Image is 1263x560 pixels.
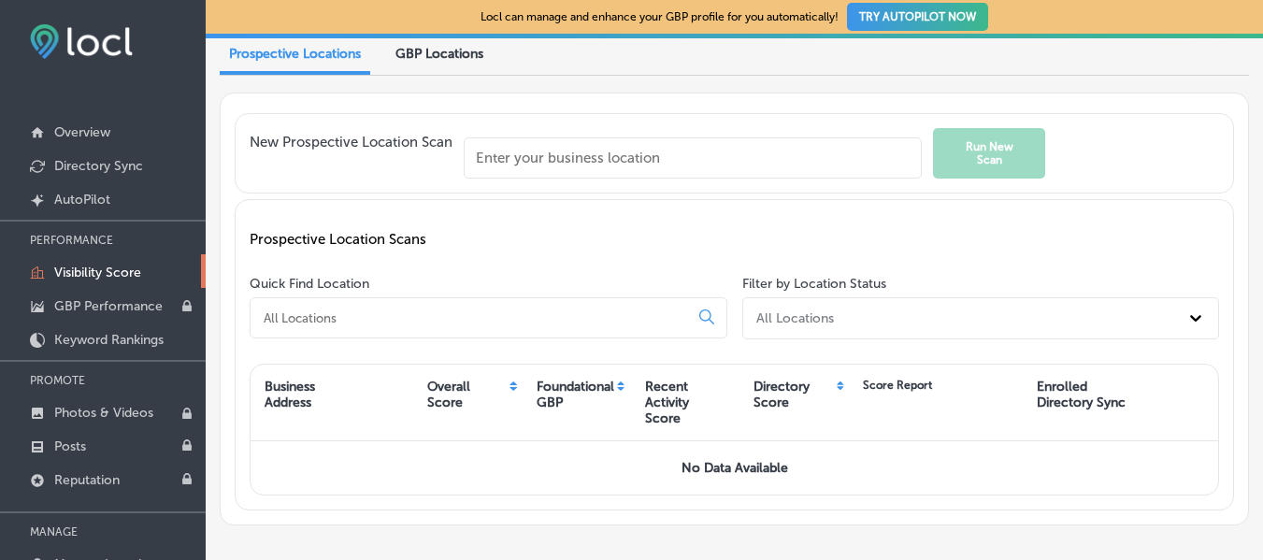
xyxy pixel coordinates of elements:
button: Run New Scan [933,128,1045,179]
p: Reputation [54,472,120,488]
span: GBP Locations [395,46,483,62]
p: Visibility Score [54,265,141,280]
div: Score Report [863,379,932,392]
div: Directory Score [753,379,834,410]
p: AutoPilot [54,192,110,208]
p: Directory Sync [54,158,143,174]
div: All Locations [756,310,834,326]
p: Posts [54,438,86,454]
p: Prospective Location Scans [250,231,1219,248]
img: fda3e92497d09a02dc62c9cd864e3231.png [30,24,133,59]
div: Foundational GBP [537,379,614,410]
p: New Prospective Location Scan [250,134,452,179]
p: Overview [54,124,110,140]
input: All Locations [262,309,684,326]
p: Photos & Videos [54,405,153,421]
div: Enrolled Directory Sync [1037,379,1126,410]
div: Recent Activity Score [645,379,735,426]
div: Overall Score [427,379,507,410]
input: Enter your business location [464,137,922,179]
span: Prospective Locations [229,46,361,62]
p: GBP Performance [54,298,163,314]
p: Keyword Rankings [54,332,164,348]
button: TRY AUTOPILOT NOW [847,3,988,31]
label: Filter by Location Status [742,276,886,292]
div: Business Address [265,379,315,410]
label: Quick Find Location [250,276,369,292]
